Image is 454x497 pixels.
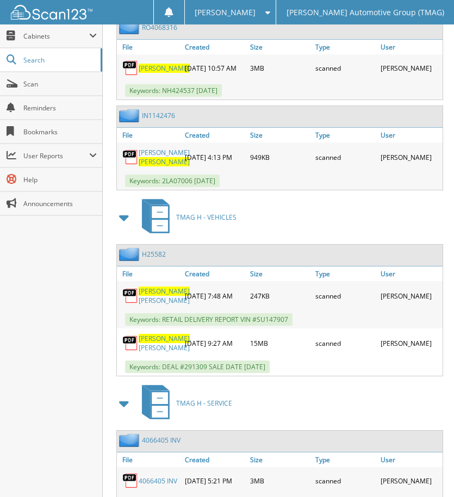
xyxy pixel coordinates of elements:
iframe: Chat Widget [400,445,454,497]
span: Keywords: 2LA07006 [DATE] [125,175,220,187]
div: scanned [313,331,378,355]
img: folder2.png [119,247,142,261]
a: [PERSON_NAME], [PERSON_NAME] [139,287,191,305]
span: Cabinets [23,32,89,41]
a: [PERSON_NAME][PERSON_NAME] [139,148,190,166]
span: TMAG H - VEHICLES [176,213,237,222]
img: PDF.png [122,473,139,489]
span: Announcements [23,199,97,208]
a: Size [247,128,313,142]
span: Keywords: DEAL #291309 SALE DATE [DATE] [125,361,270,373]
span: Search [23,55,95,65]
span: [PERSON_NAME] [139,334,190,343]
div: scanned [313,145,378,169]
a: Created [182,40,247,54]
span: [PERSON_NAME] Automotive Group (TMAG) [287,9,444,16]
div: [DATE] 4:13 PM [182,145,247,169]
img: folder2.png [119,21,142,34]
img: PDF.png [122,60,139,76]
span: Help [23,175,97,184]
a: Type [313,266,378,281]
div: scanned [313,57,378,79]
a: RO4068316 [142,23,177,32]
span: Bookmarks [23,127,97,136]
img: folder2.png [119,109,142,122]
span: Keywords: NH424537 [DATE] [125,84,222,97]
a: Created [182,452,247,467]
div: [DATE] 7:48 AM [182,284,247,308]
span: User Reports [23,151,89,160]
span: [PERSON_NAME] [139,287,190,296]
div: 15MB [247,331,313,355]
a: User [378,452,443,467]
div: scanned [313,284,378,308]
a: [PERSON_NAME] [139,64,190,73]
a: IN1142476 [142,111,175,120]
a: [PERSON_NAME], [PERSON_NAME] [139,334,191,352]
a: Size [247,452,313,467]
div: [PERSON_NAME] [378,145,443,169]
span: Keywords: RETAIL DELIVERY REPORT VIN #SU147907 [125,313,293,326]
a: Type [313,40,378,54]
a: Created [182,266,247,281]
a: Created [182,128,247,142]
div: 3MB [247,470,313,492]
div: 3MB [247,57,313,79]
a: User [378,266,443,281]
a: Size [247,266,313,281]
a: User [378,128,443,142]
img: scan123-logo-white.svg [11,5,92,20]
span: Reminders [23,103,97,113]
div: [DATE] 9:27 AM [182,331,247,355]
a: File [117,128,182,142]
div: [PERSON_NAME] [378,470,443,492]
a: File [117,452,182,467]
span: Scan [23,79,97,89]
div: [PERSON_NAME] [378,284,443,308]
div: 247KB [247,284,313,308]
div: [PERSON_NAME] [378,57,443,79]
a: TMAG H - SERVICE [135,382,232,425]
a: H25582 [142,250,166,259]
div: [DATE] 10:57 AM [182,57,247,79]
a: TMAG H - VEHICLES [135,196,237,239]
span: TMAG H - SERVICE [176,399,232,408]
div: [PERSON_NAME] [378,331,443,355]
div: 949KB [247,145,313,169]
img: PDF.png [122,335,139,351]
div: [DATE] 5:21 PM [182,470,247,492]
a: User [378,40,443,54]
img: folder2.png [119,433,142,447]
a: Size [247,40,313,54]
a: 4066405 INV [139,476,177,486]
a: Type [313,128,378,142]
a: 4066405 INV [142,436,181,445]
span: [PERSON_NAME] [139,157,190,166]
img: PDF.png [122,149,139,165]
a: Type [313,452,378,467]
div: scanned [313,470,378,492]
a: File [117,40,182,54]
img: PDF.png [122,288,139,304]
span: [PERSON_NAME] [195,9,256,16]
a: File [117,266,182,281]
